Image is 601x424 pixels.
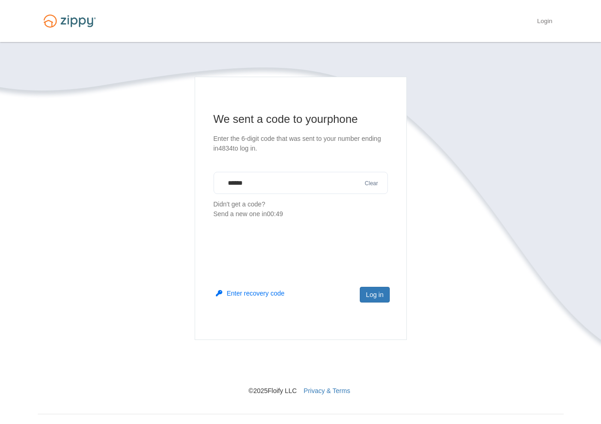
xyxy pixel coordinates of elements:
[38,10,101,32] img: Logo
[214,209,388,219] div: Send a new one in 00:49
[216,289,285,298] button: Enter recovery code
[214,200,388,219] p: Didn't get a code?
[362,179,381,188] button: Clear
[38,340,564,395] nav: © 2025 Floify LLC
[214,112,388,127] h1: We sent a code to your phone
[303,387,350,394] a: Privacy & Terms
[537,18,552,27] a: Login
[214,134,388,153] p: Enter the 6-digit code that was sent to your number ending in 4834 to log in.
[360,287,389,303] button: Log in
